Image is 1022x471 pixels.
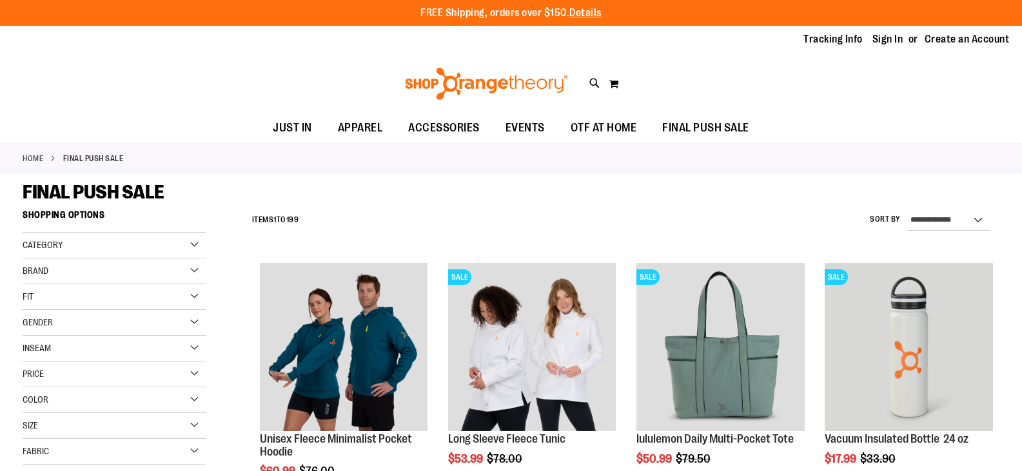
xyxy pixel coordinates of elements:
[338,113,383,142] span: APPAREL
[23,446,49,456] span: Fabric
[23,343,51,353] span: Inseam
[23,240,63,250] span: Category
[925,32,1010,46] a: Create an Account
[260,263,428,431] img: Unisex Fleece Minimalist Pocket Hoodie
[260,113,325,143] a: JUST IN
[569,7,602,19] a: Details
[23,181,164,203] span: FINAL PUSH SALE
[448,432,565,445] a: Long Sleeve Fleece Tunic
[286,215,299,224] span: 199
[23,420,38,430] span: Size
[662,113,749,142] span: FINAL PUSH SALE
[395,113,493,143] a: ACCESSORIES
[636,263,805,431] img: lululemon Daily Multi-Pocket Tote
[636,263,805,433] a: lululemon Daily Multi-Pocket ToteSALE
[63,153,124,164] strong: FINAL PUSH SALE
[872,32,903,46] a: Sign In
[636,452,674,465] span: $50.99
[273,113,312,142] span: JUST IN
[260,263,428,433] a: Unisex Fleece Minimalist Pocket Hoodie
[825,269,848,285] span: SALE
[23,394,48,405] span: Color
[448,263,616,433] a: Product image for Fleece Long SleeveSALE
[260,432,412,458] a: Unisex Fleece Minimalist Pocket Hoodie
[403,68,570,100] img: Shop Orangetheory
[493,113,558,143] a: EVENTS
[636,432,794,445] a: lululemon Daily Multi-Pocket Tote
[636,269,660,285] span: SALE
[506,113,545,142] span: EVENTS
[487,452,524,465] span: $78.00
[23,204,206,233] strong: Shopping Options
[649,113,762,142] a: FINAL PUSH SALE
[448,452,485,465] span: $53.99
[23,153,43,164] a: Home
[408,113,480,142] span: ACCESSORIES
[825,263,993,431] img: Vacuum Insulated Bottle 24 oz
[558,113,650,143] a: OTF AT HOME
[23,317,53,327] span: Gender
[23,369,44,379] span: Price
[803,32,863,46] a: Tracking Info
[325,113,396,143] a: APPAREL
[676,452,712,465] span: $79.50
[273,215,277,224] span: 1
[252,210,299,230] h2: Items to
[870,214,901,225] label: Sort By
[860,452,898,465] span: $33.90
[448,263,616,431] img: Product image for Fleece Long Sleeve
[825,263,993,433] a: Vacuum Insulated Bottle 24 ozSALE
[448,269,471,285] span: SALE
[23,265,48,276] span: Brand
[571,113,637,142] span: OTF AT HOME
[825,452,858,465] span: $17.99
[420,6,602,21] p: FREE Shipping, orders over $150.
[23,291,34,302] span: Fit
[825,432,968,445] a: Vacuum Insulated Bottle 24 oz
